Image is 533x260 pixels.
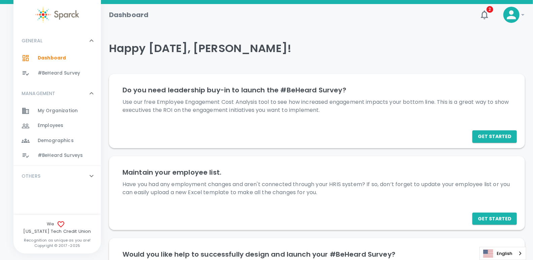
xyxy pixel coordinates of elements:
[13,103,101,166] div: MANAGEMENT
[13,51,101,66] a: Dashboard
[480,247,526,260] a: English
[13,66,101,81] a: #BeHeard Survey
[38,137,74,144] span: Demographics
[122,180,511,197] p: Have you had any employment changes and aren't connected through your HRIS system? If so, don’t f...
[22,90,56,97] p: MANAGEMENT
[13,148,101,163] a: #BeHeard Surveys
[38,55,66,61] span: Dashboard
[122,85,511,95] h6: Do you need leadership buy-in to launch the #BeHeard Survey?
[13,31,101,51] div: GENERAL
[13,166,101,186] div: OTHERS
[476,7,493,23] button: 2
[109,9,148,20] h1: Dashboard
[479,247,526,260] aside: Language selected: English
[13,83,101,103] div: MANAGEMENT
[38,152,83,159] span: #BeHeard Surveys
[13,51,101,83] div: GENERAL
[479,247,526,260] div: Language
[122,98,511,114] p: Use our free Employee Engagement Cost Analysis tool to see how increased engagement impacts your ...
[487,6,493,13] span: 2
[13,133,101,148] a: Demographics
[35,7,79,23] img: Sparck logo
[13,237,101,243] p: Recognition as unique as you are!
[472,130,517,143] button: Get Started
[38,122,63,129] span: Employees
[122,167,511,178] h6: Maintain your employee list.
[13,103,101,118] a: My Organization
[13,243,101,248] p: Copyright © 2017 - 2025
[13,220,101,235] span: We [US_STATE] Tech Credit Union
[38,107,78,114] span: My Organization
[22,37,42,44] p: GENERAL
[122,249,511,260] h6: Would you like help to successfully design and launch your #BeHeard Survey?
[22,173,40,179] p: OTHERS
[109,42,525,55] h4: Happy [DATE], [PERSON_NAME]!
[472,213,517,225] button: Get Started
[38,70,80,77] span: #BeHeard Survey
[13,118,101,133] a: Employees
[13,7,101,23] a: Sparck logo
